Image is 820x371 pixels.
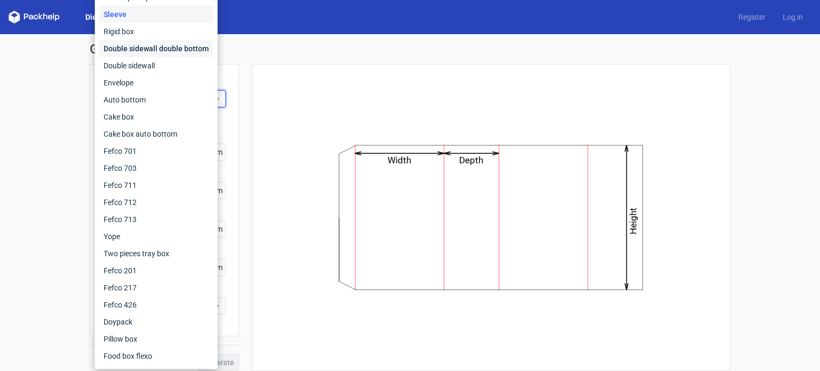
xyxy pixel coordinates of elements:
div: Fefco 711 [99,177,214,194]
div: Fefco 713 [99,211,214,228]
div: Fefco 701 [99,143,214,160]
div: Two pieces tray box [99,245,214,262]
div: Fefco 217 [99,279,214,296]
div: Fefco 201 [99,262,214,279]
div: Rigid box [99,23,214,40]
text: Width [388,155,412,165]
div: Cake box auto bottom [99,125,214,143]
div: Double sidewall [99,57,214,74]
div: Doypack [99,313,214,330]
text: Depth [460,155,484,165]
div: Auto bottom [99,91,214,108]
a: Log in [774,12,811,22]
h1: Generate new dieline [90,43,730,56]
div: Cake box [99,108,214,125]
a: Dielines [77,12,122,22]
text: Height [628,208,639,234]
div: Pillow box [99,330,214,348]
div: Fefco 712 [99,194,214,211]
div: Fefco 703 [99,160,214,177]
div: Sleeve [99,6,214,23]
div: Double sidewall double bottom [99,40,214,57]
div: Envelope [99,74,214,91]
div: Fefco 426 [99,296,214,313]
div: Food box flexo [99,348,214,365]
a: Register [730,12,774,22]
div: Yope [99,228,214,245]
